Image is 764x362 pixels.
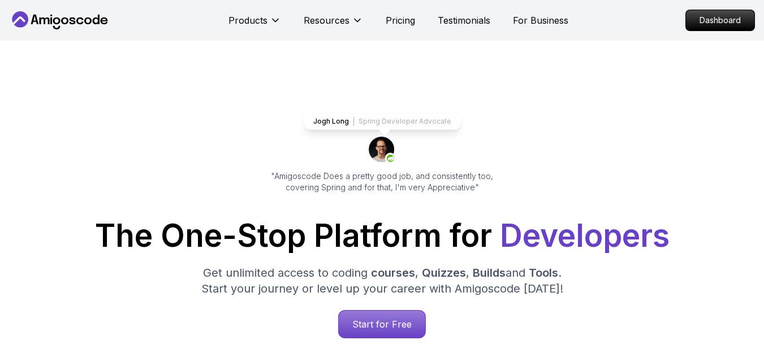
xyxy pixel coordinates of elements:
[685,10,755,31] a: Dashboard
[256,171,509,193] p: "Amigoscode Does a pretty good job, and consistently too, covering Spring and for that, I'm very ...
[422,266,466,280] span: Quizzes
[304,14,363,36] button: Resources
[686,10,754,30] p: Dashboard
[228,14,281,36] button: Products
[513,14,568,27] a: For Business
[473,266,506,280] span: Builds
[369,137,396,164] img: josh long
[339,311,425,338] p: Start for Free
[438,14,490,27] a: Testimonials
[9,220,755,251] h1: The One-Stop Platform for
[500,217,670,254] span: Developers
[359,117,451,126] p: Spring Developer Advocate
[313,117,349,126] p: Jogh Long
[386,14,415,27] a: Pricing
[338,310,426,338] a: Start for Free
[529,266,558,280] span: Tools
[228,14,267,27] p: Products
[371,266,415,280] span: courses
[304,14,349,27] p: Resources
[192,265,572,296] p: Get unlimited access to coding , , and . Start your journey or level up your career with Amigosco...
